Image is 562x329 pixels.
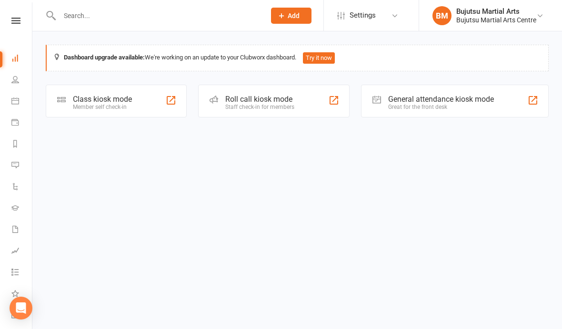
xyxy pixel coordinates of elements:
[350,5,376,26] span: Settings
[432,6,452,25] div: BM
[73,95,132,104] div: Class kiosk mode
[456,16,536,24] div: Bujutsu Martial Arts Centre
[303,52,335,64] button: Try it now
[388,95,494,104] div: General attendance kiosk mode
[11,91,33,113] a: Calendar
[57,9,259,22] input: Search...
[10,297,32,319] div: Open Intercom Messenger
[11,70,33,91] a: People
[225,104,294,110] div: Staff check-in for members
[11,113,33,134] a: Payments
[73,104,132,110] div: Member self check-in
[225,95,294,104] div: Roll call kiosk mode
[388,104,494,110] div: Great for the front desk
[11,134,33,155] a: Reports
[64,54,145,61] strong: Dashboard upgrade available:
[288,12,300,19] span: Add
[46,45,549,71] div: We're working on an update to your Clubworx dashboard.
[456,7,536,16] div: Bujutsu Martial Arts
[11,48,33,70] a: Dashboard
[11,284,33,305] a: What's New
[11,241,33,262] a: Assessments
[271,8,311,24] button: Add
